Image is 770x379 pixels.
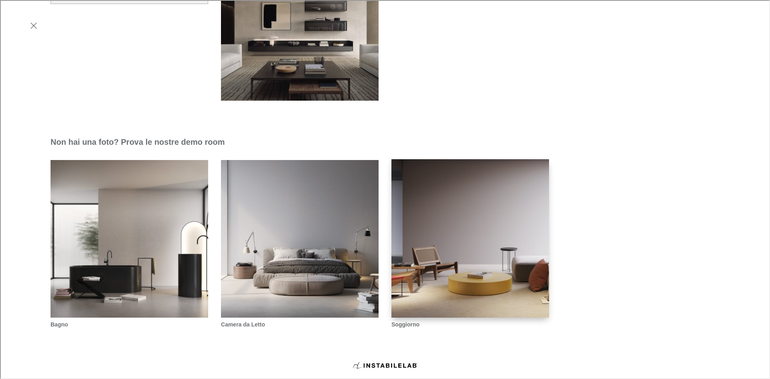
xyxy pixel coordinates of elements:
img: Camera da Letto [220,159,379,318]
img: Soggiorno [391,158,550,318]
li: Soggiorno [391,159,548,328]
img: Bagno [50,159,209,318]
h2: Non hai una foto? Prova le nostre demo room [50,136,224,146]
li: Camera da Letto [220,159,378,328]
li: Bagno [50,159,207,328]
h3: Soggiorno [391,320,548,328]
h3: Camera da Letto [220,320,378,328]
h3: Bagno [50,320,207,328]
a: Visit Instabilelab homepage [352,356,416,373]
